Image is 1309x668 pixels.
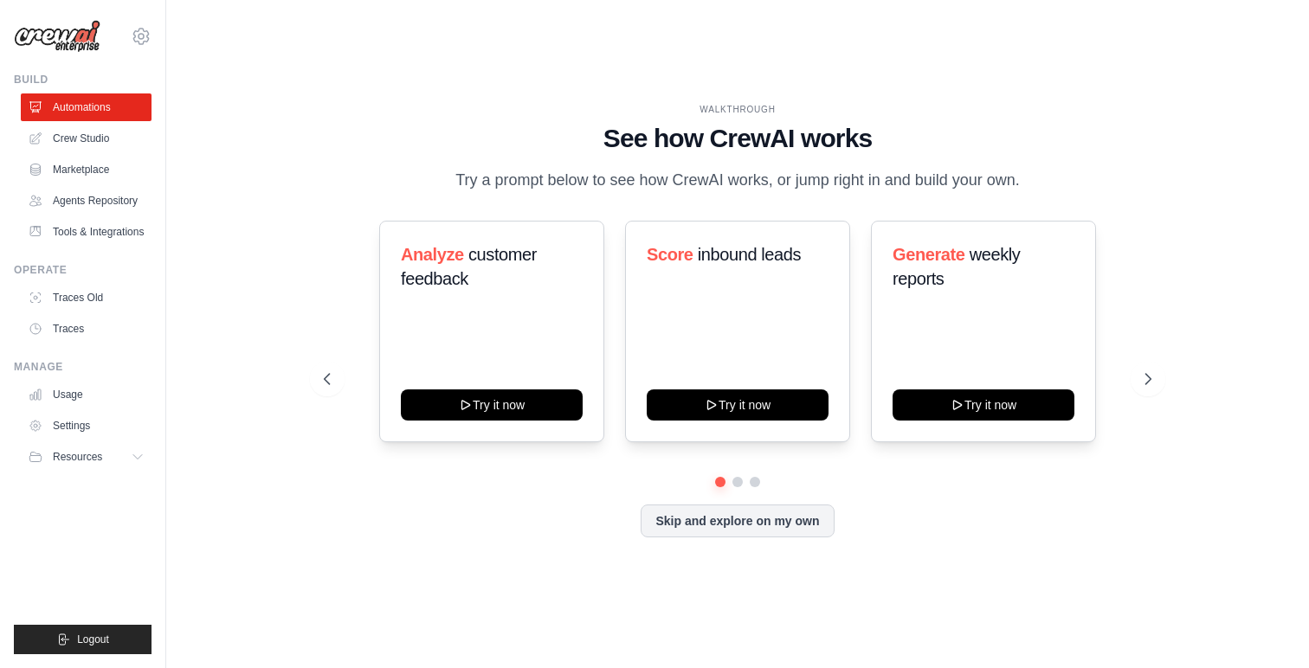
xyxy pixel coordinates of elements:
[14,625,152,654] button: Logout
[324,103,1152,116] div: WALKTHROUGH
[21,284,152,312] a: Traces Old
[21,125,152,152] a: Crew Studio
[893,245,965,264] span: Generate
[21,187,152,215] a: Agents Repository
[14,263,152,277] div: Operate
[14,73,152,87] div: Build
[647,245,693,264] span: Score
[647,389,829,421] button: Try it now
[893,389,1074,421] button: Try it now
[14,360,152,374] div: Manage
[401,389,583,421] button: Try it now
[21,443,152,471] button: Resources
[21,218,152,246] a: Tools & Integrations
[21,156,152,183] a: Marketplace
[53,450,102,464] span: Resources
[21,93,152,121] a: Automations
[698,245,801,264] span: inbound leads
[77,633,109,646] span: Logout
[21,381,152,408] a: Usage
[14,20,100,53] img: Logo
[641,504,834,537] button: Skip and explore on my own
[401,245,537,288] span: customer feedback
[21,315,152,343] a: Traces
[401,245,464,264] span: Analyze
[447,168,1028,193] p: Try a prompt below to see how CrewAI works, or jump right in and build your own.
[21,412,152,440] a: Settings
[324,123,1152,154] h1: See how CrewAI works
